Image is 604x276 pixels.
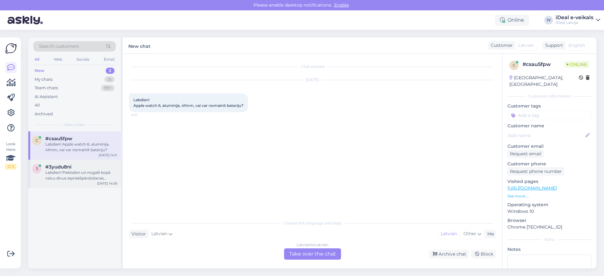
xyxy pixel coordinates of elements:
p: Windows 10 [507,208,591,215]
div: Block [471,250,496,258]
div: Request phone number [507,167,564,176]
div: Customer information [507,93,591,99]
div: Customer [488,42,513,49]
div: Look Here [5,141,16,169]
div: All [33,55,41,63]
span: c [513,63,516,68]
div: Archived [35,111,53,117]
div: [DATE] 14:08 [97,181,117,186]
div: Labdien! Apple watch 6, alumīnija, 41mm, vai var nomainīt bateriju? [45,141,117,153]
p: Chrome [TECHNICAL_ID] [507,224,591,230]
p: Customer tags [507,103,591,109]
span: Search customers [39,43,79,50]
p: Operating system [507,201,591,208]
div: Take over the chat [284,248,341,260]
p: Customer email [507,143,591,150]
div: [GEOGRAPHIC_DATA], [GEOGRAPHIC_DATA] [509,75,579,88]
div: Me [485,231,494,237]
p: Notes [507,246,591,253]
a: [URL][DOMAIN_NAME] [507,185,557,191]
a: iDeal e-veikalsiDeal Latvija [556,15,600,25]
div: 15 [104,76,115,83]
div: 2 [106,68,115,74]
input: Add name [508,132,584,139]
div: Web [53,55,64,63]
div: Visitor [129,231,146,237]
span: 14:11 [131,113,154,117]
label: New chat [128,41,150,50]
div: Archive chat [429,250,469,258]
div: Latvian [438,229,460,239]
div: AI Assistant [35,94,58,100]
span: Latvian [151,230,167,237]
div: Support [543,42,563,49]
div: Labdien! Piektdien un nogalē kopā veicu divus iepriekšpārdošanas pasūtījumus apmaksai ar rēķinu. ... [45,170,117,181]
div: Online [495,14,529,26]
div: 2 / 3 [5,164,16,169]
p: Customer phone [507,161,591,167]
div: # csau5fpw [523,61,564,68]
div: [DATE] [129,77,496,83]
span: #csau5fpw [45,136,72,141]
div: My chats [35,76,53,83]
div: Email [103,55,116,63]
div: Team chats [35,85,58,91]
div: [DATE] 14:11 [99,153,117,157]
p: Customer name [507,123,591,129]
span: Latvian [518,42,534,49]
div: iDeal e-veikals [556,15,593,20]
span: Enable [332,2,351,8]
span: English [568,42,585,49]
div: 99+ [101,85,115,91]
p: Visited pages [507,178,591,185]
div: Extra [507,237,591,242]
img: Askly Logo [5,42,17,54]
span: Labdien! Apple watch 6, alumīnija, 41mm, vai var nomainīt bateriju? [133,97,243,108]
span: c [36,138,38,143]
div: iDeal Latvija [556,20,593,25]
span: Online [564,61,590,68]
div: Request email [507,150,544,158]
input: Add a tag [507,111,591,120]
div: Choose the language and reply [129,220,496,226]
div: Chat started [129,64,496,69]
span: New chats [64,122,85,128]
div: Latvian to Latvian [297,242,328,248]
span: Other [463,231,476,236]
p: Browser [507,217,591,224]
span: #3yudu8ni [45,164,71,170]
div: New [35,68,44,74]
div: All [35,102,40,108]
p: See more ... [507,193,591,199]
div: Socials [75,55,91,63]
span: 3 [36,166,38,171]
div: IV [544,16,553,25]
